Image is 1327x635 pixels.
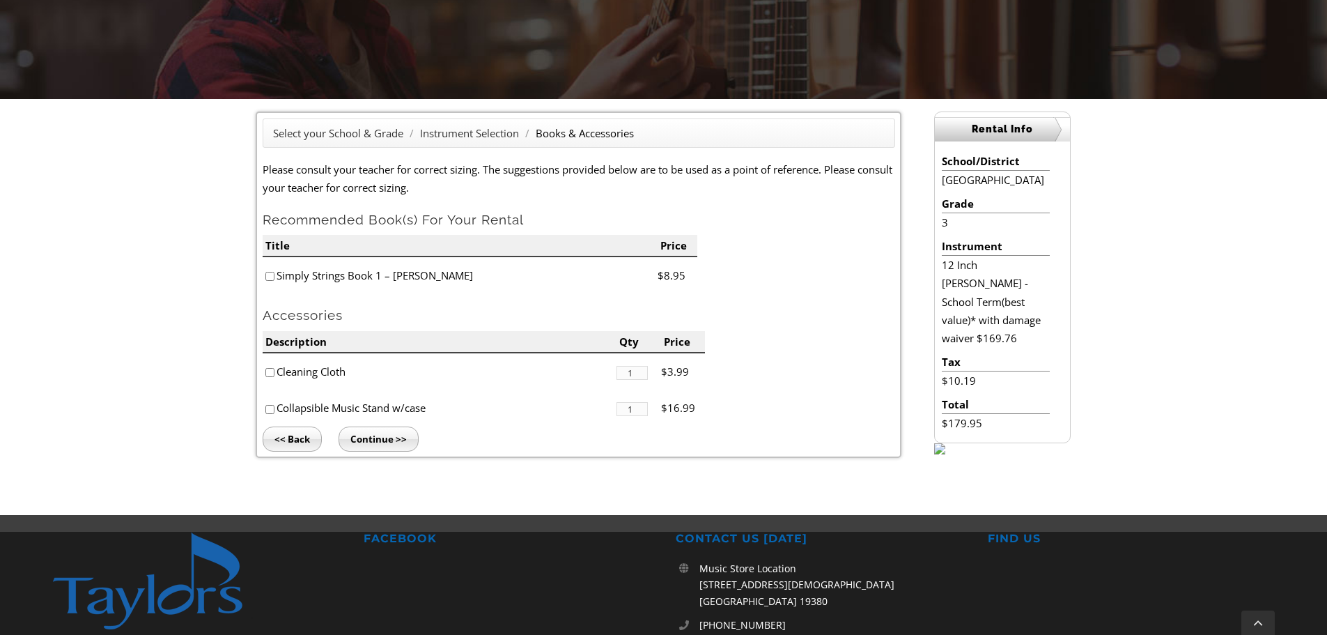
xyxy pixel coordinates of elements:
[263,331,616,353] li: Description
[616,331,661,353] li: Qty
[942,256,1050,347] li: 12 Inch [PERSON_NAME] - School Term(best value)* with damage waiver $169.76
[364,532,651,546] h2: FACEBOOK
[263,427,322,452] input: << Back
[942,372,1050,390] li: $10.19
[661,353,706,390] li: $3.99
[339,427,419,452] input: Continue >>
[263,160,895,197] p: Please consult your teacher for correct sizing. The suggestions provided below are to be used as ...
[942,237,1050,256] li: Instrument
[658,257,697,294] li: $8.95
[522,126,533,140] span: /
[661,331,706,353] li: Price
[658,235,697,257] li: Price
[942,213,1050,231] li: 3
[942,414,1050,432] li: $179.95
[263,235,658,257] li: Title
[676,532,963,546] h2: CONTACT US [DATE]
[536,124,634,142] li: Books & Accessories
[942,194,1050,213] li: Grade
[263,211,895,229] h2: Recommended Book(s) For Your Rental
[420,126,519,140] a: Instrument Selection
[263,353,616,390] li: Cleaning Cloth
[263,257,658,294] li: Simply Strings Book 1 – [PERSON_NAME]
[263,307,895,324] h2: Accessories
[942,171,1050,189] li: [GEOGRAPHIC_DATA]
[699,617,963,634] a: [PHONE_NUMBER]
[273,126,403,140] a: Select your School & Grade
[934,443,945,454] img: sidebar-footer.png
[406,126,417,140] span: /
[52,532,272,631] img: footer-logo
[661,390,706,427] li: $16.99
[699,560,963,610] p: Music Store Location [STREET_ADDRESS][DEMOGRAPHIC_DATA] [GEOGRAPHIC_DATA] 19380
[988,532,1275,546] h2: FIND US
[942,353,1050,372] li: Tax
[942,395,1050,414] li: Total
[935,117,1070,141] h2: Rental Info
[263,390,616,427] li: Collapsible Music Stand w/case
[942,152,1050,171] li: School/District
